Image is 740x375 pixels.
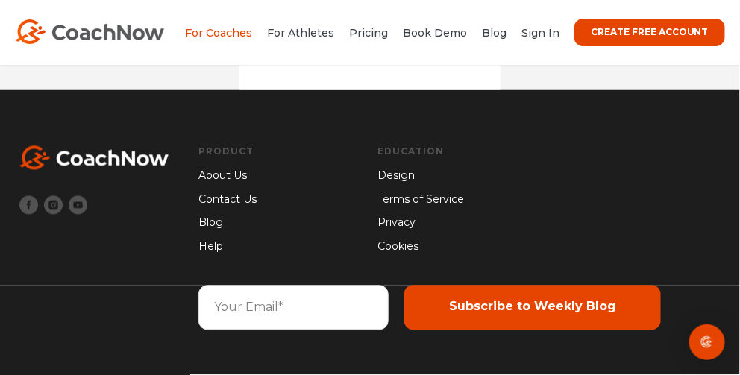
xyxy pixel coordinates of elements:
[377,168,542,185] a: Design
[198,239,257,256] a: Help
[15,19,164,44] img: CoachNow Logo
[403,26,467,40] a: Book Demo
[19,196,38,215] img: Facebook
[267,26,334,40] a: For Athletes
[198,146,257,256] div: Navigation Menu
[198,192,257,209] a: Contact Us
[377,239,542,256] a: Cookies
[377,146,542,256] div: Navigation Menu
[377,146,542,158] a: Education
[198,168,257,185] a: About Us
[198,215,257,232] a: Blog
[689,324,725,360] div: Open Intercom Messenger
[377,192,542,209] a: Terms of Service
[521,26,559,40] a: Sign In
[69,196,87,215] img: Youtube
[377,215,542,232] a: Privacy
[185,26,252,40] a: For Coaches
[349,26,388,40] a: Pricing
[574,19,725,46] a: CREATE FREE ACCOUNT
[198,146,257,158] a: Product
[198,286,389,330] input: Your Email*
[19,146,169,170] img: White CoachNow Logo
[44,196,63,215] img: Instagram
[404,286,661,330] input: Subscribe to Weekly Blog
[482,26,507,40] a: Blog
